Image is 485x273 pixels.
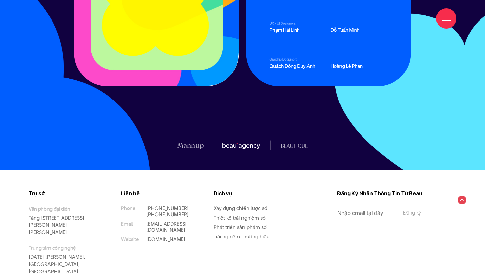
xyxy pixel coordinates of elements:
[337,191,428,197] h3: Đăng Ký Nhận Thông Tin Từ Beau
[214,214,266,221] a: Thiết kế trải nghiệm số
[29,244,104,251] small: Trung tâm công nghệ
[214,191,289,197] h3: Dịch vụ
[121,236,138,242] small: Website
[29,205,104,236] p: Tầng [STREET_ADDRESS][PERSON_NAME][PERSON_NAME]
[146,236,185,243] a: [DOMAIN_NAME]
[214,224,267,231] a: Phát triển sản phẩm số
[146,211,189,218] a: [PHONE_NUMBER]
[146,220,187,233] a: [EMAIL_ADDRESS][DOMAIN_NAME]
[401,210,423,216] input: Đăng ký
[214,205,267,212] a: Xây dựng chiến lược số
[121,205,135,211] small: Phone
[121,221,133,227] small: Email
[121,191,196,197] h3: Liên hệ
[29,191,104,197] h3: Trụ sở
[29,205,104,212] small: Văn phòng đại diện
[146,205,189,212] a: [PHONE_NUMBER]
[337,205,396,221] input: Nhập email tại đây
[214,233,270,240] a: Trải nghiệm thương hiệu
